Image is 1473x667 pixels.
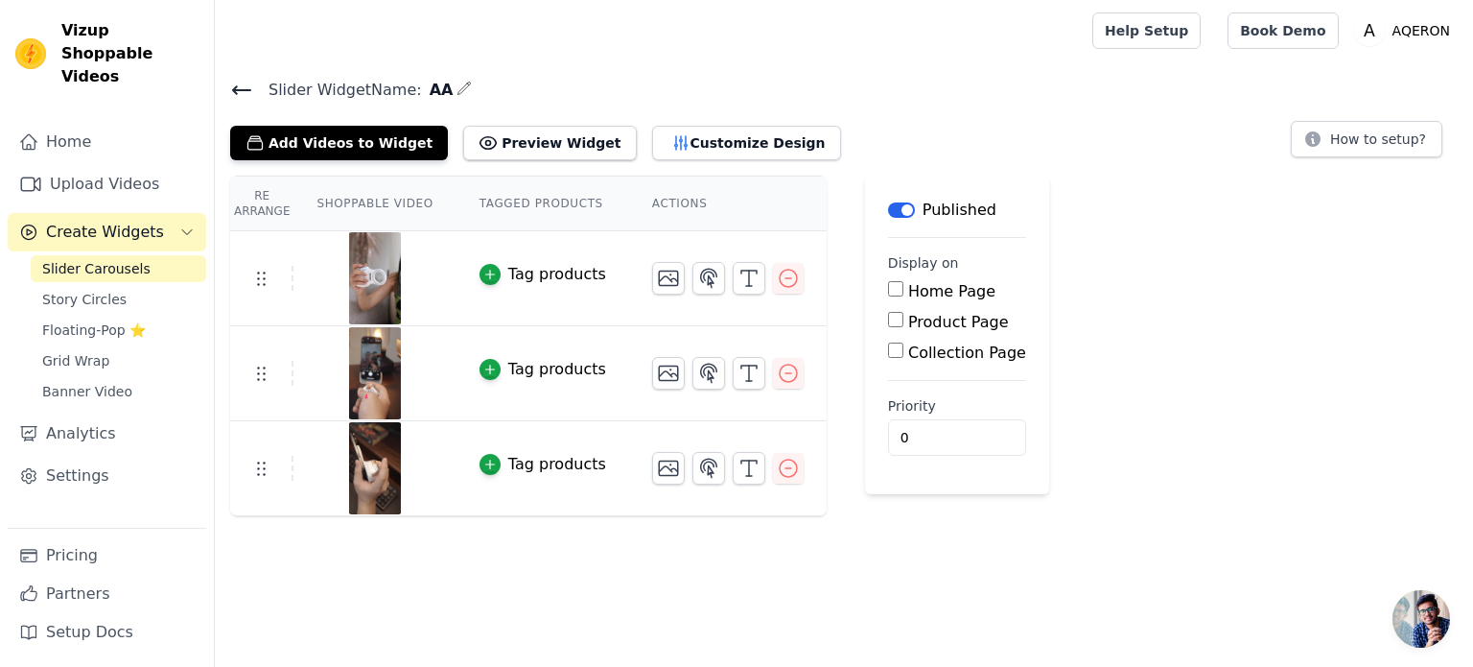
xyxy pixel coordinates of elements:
[923,199,996,222] p: Published
[456,177,629,231] th: Tagged Products
[15,38,46,69] img: Vizup
[1092,12,1201,49] a: Help Setup
[8,613,206,652] a: Setup Docs
[479,263,606,286] button: Tag products
[31,255,206,282] a: Slider Carousels
[508,453,606,476] div: Tag products
[42,321,146,340] span: Floating-Pop ⭐
[348,232,402,324] img: vizup-images-2903.png
[652,126,841,160] button: Customize Design
[629,177,827,231] th: Actions
[422,79,454,102] span: AA
[348,327,402,419] img: vizup-images-dfd2.png
[31,317,206,344] a: Floating-Pop ⭐
[8,457,206,495] a: Settings
[1227,12,1338,49] a: Book Demo
[8,575,206,613] a: Partners
[42,259,151,278] span: Slider Carousels
[463,126,636,160] button: Preview Widget
[456,77,472,103] div: Edit Name
[31,286,206,313] a: Story Circles
[1385,13,1458,48] p: AQERON
[230,177,293,231] th: Re Arrange
[42,382,132,401] span: Banner Video
[8,415,206,453] a: Analytics
[31,347,206,374] a: Grid Wrap
[8,213,206,251] button: Create Widgets
[8,536,206,575] a: Pricing
[479,453,606,476] button: Tag products
[888,253,959,273] legend: Display on
[508,263,606,286] div: Tag products
[8,123,206,161] a: Home
[888,396,1026,416] label: Priority
[652,262,685,295] button: Change Thumbnail
[253,79,422,102] span: Slider Widget Name:
[46,221,164,244] span: Create Widgets
[1354,13,1458,48] button: A AQERON
[42,290,127,309] span: Story Circles
[908,282,995,300] label: Home Page
[908,313,1009,331] label: Product Page
[8,165,206,203] a: Upload Videos
[652,452,685,485] button: Change Thumbnail
[508,358,606,381] div: Tag products
[42,351,109,370] span: Grid Wrap
[31,378,206,405] a: Banner Video
[230,126,448,160] button: Add Videos to Widget
[1291,134,1442,153] a: How to setup?
[652,357,685,390] button: Change Thumbnail
[1392,590,1450,648] div: Ανοιχτή συνομιλία
[1364,21,1375,40] text: A
[479,358,606,381] button: Tag products
[293,177,456,231] th: Shoppable Video
[348,422,402,514] img: vizup-images-e652.png
[908,344,1026,362] label: Collection Page
[61,19,199,88] span: Vizup Shoppable Videos
[1291,121,1442,157] button: How to setup?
